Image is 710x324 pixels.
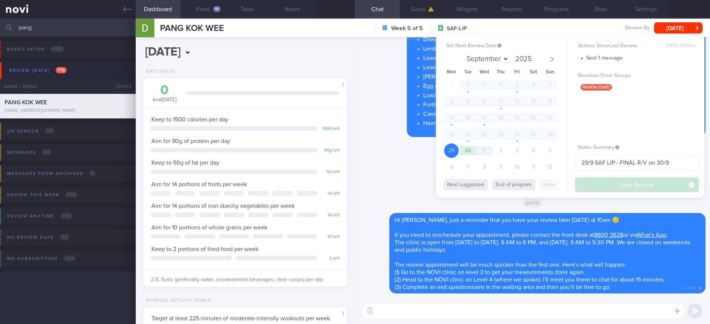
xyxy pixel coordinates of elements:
[143,298,211,304] div: Physical Activity Goals
[423,80,700,90] li: Egg whites
[151,225,267,231] span: Aim for 10 portions of whole grains per week
[543,143,557,158] span: October 5, 2025
[625,25,650,32] span: Review By
[586,53,699,62] li: Sent 1 message
[493,143,508,158] span: October 2, 2025
[512,55,533,63] input: Year
[391,25,423,32] strong: Week 5 of 5
[463,53,509,65] select: Month
[423,99,700,108] li: Fortified unsweetened soy milk
[444,160,459,174] span: October 6, 2025
[684,283,697,290] span: 12:23am
[5,232,72,242] div: No review date
[151,315,330,321] span: Target at least 225 minutes of moderate-intensity workouts per week
[321,213,340,218] div: 14 left
[654,22,703,34] button: [DATE]
[423,90,700,99] li: Low/non- fat milk and Greek yoghurt
[151,117,228,123] span: Keep to 1500 calories per day
[493,160,508,174] span: October 9, 2025
[151,246,258,252] span: Keep to 2 portions of fried food per week
[5,126,56,136] div: On sensor
[151,277,323,282] span: 2.7L fluids (preferably water, unsweetened beverages, clear soups) per day
[50,46,64,52] span: 0 / 103
[510,143,524,158] span: October 3, 2025
[395,217,619,223] span: Hi [PERSON_NAME], just a reminder that you have your review later [DATE] at 10am 🙂
[5,190,79,200] div: Review this week
[395,262,626,268] span: The review appointment will be much quicker than the first one. Here's what will happen:
[143,69,175,74] div: Diet (Daily)
[476,70,493,75] span: Wed
[637,232,666,238] a: What's App
[4,99,47,105] span: PANG KOK WEE
[594,232,623,238] a: 8600 3628
[213,6,221,12] div: 10
[321,148,340,153] div: 90 g left
[56,67,67,73] span: 1 / 76
[493,70,509,75] span: Thu
[106,79,136,94] div: Chats
[89,170,96,177] span: 0
[423,71,700,80] li: [PERSON_NAME] (e.g. loin, shank, leg)
[60,234,70,240] span: 0 / 5
[443,179,488,190] button: Next suggested
[321,256,340,261] div: 2 left
[151,138,230,144] span: Aim for 90g of protein per day
[522,198,543,207] span: [DATE]
[492,179,535,190] button: End of program
[477,143,491,158] span: October 1, 2025
[60,213,73,219] span: 0 / 60
[423,34,700,43] li: Dried peas (chickpeas, black-eyed peas, pigeon peas, split peas)
[447,25,467,32] span: SAF-LIP
[5,44,66,54] div: Needs setup
[578,145,619,150] span: Notes Summary
[321,191,340,197] div: 14 left
[321,169,340,175] div: 50 left
[578,73,696,79] label: Resolves From Groups
[446,43,564,50] label: Set Next Review Date
[151,181,247,187] span: Aim for 14 portions of fruits per week
[5,211,75,221] div: Review anytime
[65,191,77,198] span: 0 / 24
[423,108,700,118] li: Canned tuna/salmon in water
[395,239,690,253] span: The clinic is open from [DATE] to [DATE], 9 AM to 6 PM, and [DATE], 9 AM to 5:30 PM. We are close...
[581,84,612,90] span: review-[DATE]
[151,84,179,104] div: kcal [DATE]
[5,147,53,158] div: Messages
[321,126,340,132] div: 1500 left
[542,70,558,75] span: Sun
[45,128,54,134] span: 0 / 4
[395,269,585,275] span: (1) Go to the NOVI clinic on level 3 to get your measurements done again.
[460,70,476,75] span: Tue
[395,232,668,238] span: If you need to reschedule your appointment, please contact the front desk at or via .
[5,169,98,179] div: Messages from Archived
[321,234,340,240] div: 10 left
[509,70,525,75] span: Fri
[578,43,696,50] label: Actions Since Last Review
[423,118,700,127] li: Ham (also tends to be high in salt so be mindful of the quantity and frequency)
[151,160,219,166] span: Keep to 50g of fat per day
[151,84,179,97] div: 0
[4,108,131,114] div: [EMAIL_ADDRESS][DOMAIN_NAME]
[526,143,541,158] span: October 4, 2025
[5,254,78,264] div: No subscription
[423,53,700,62] li: Lean pork ([PERSON_NAME])
[477,160,491,174] span: October 8, 2025
[42,149,51,155] span: 0 / 4
[525,70,542,75] span: Sat
[63,255,76,261] span: 0 / 24
[423,43,700,53] li: Lentils
[666,43,696,49] span: [DATE] 10:53am
[7,66,69,76] div: Review [DATE]
[543,160,557,174] span: October 12, 2025
[526,160,541,174] span: October 11, 2025
[510,160,524,174] span: October 10, 2025
[461,160,475,174] span: October 7, 2025
[443,70,460,75] span: Mon
[461,143,475,158] span: September 30, 2025
[395,277,665,283] span: (2) Head to the NOVI clinic on Level 4 (where we spoke). I'll meet you there to chat for about 15...
[160,24,224,33] span: PANG KOK WEE
[151,203,295,209] span: Aim for 14 portions of non-starchy vegetables per week
[395,284,611,290] span: (3) Complete an exit questionnaire in the waiting area and then you’ll be free to go.
[423,62,700,71] li: Lean beef ([PERSON_NAME], tenderloin, striploin)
